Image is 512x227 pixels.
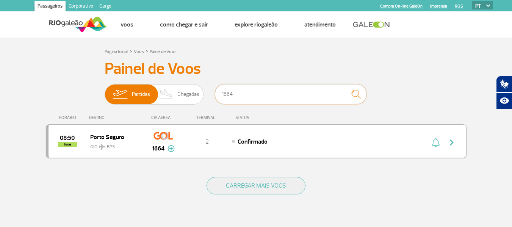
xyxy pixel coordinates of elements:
[89,115,144,120] div: DESTINO
[146,47,148,55] a: >
[496,76,512,92] button: Abrir tradutor de língua de sinais.
[496,92,512,109] button: Abrir recursos assistivos.
[380,4,423,9] a: Compra On-line GaleOn
[132,85,150,104] span: Partidas
[90,132,139,142] span: Porto Seguro
[496,76,512,109] div: Plugin de acessibilidade da Hand Talk.
[66,1,96,13] a: Corporativo
[235,21,278,28] a: Explore RIOgaleão
[215,84,366,104] input: Voo, cidade ou cia aérea
[232,115,293,120] div: STATUS
[207,177,305,194] button: CARREGAR MAIS VOOS
[182,115,232,120] div: TERMINAL
[455,4,463,9] a: RQS
[105,59,408,78] h3: Painel de Voos
[430,4,447,9] a: Imprensa
[304,21,336,28] a: Atendimento
[150,49,177,55] a: Painel de Voos
[447,138,456,147] img: seta-direita-painel-voo.svg
[134,49,144,55] a: Voos
[238,138,268,146] span: Confirmado
[96,1,114,13] a: Cargo
[121,21,133,28] a: Voos
[155,85,178,104] img: slider-desembarque
[177,85,199,104] span: Chegadas
[90,139,139,150] span: GIG
[432,138,440,147] img: sino-painel-voo.svg
[108,85,132,104] img: slider-embarque
[205,138,209,146] span: 2
[144,115,182,120] div: CIA AÉREA
[58,142,77,147] span: hoje
[105,49,128,55] a: Página Inicial
[152,144,164,153] span: 1664
[168,145,175,152] img: mais-info-painel-voo.svg
[60,135,75,141] span: 2025-09-27 08:50:00
[107,144,115,150] span: BPS
[99,144,105,150] img: destiny_airplane.svg
[48,115,89,120] div: HORÁRIO
[160,21,208,28] a: Como chegar e sair
[130,47,132,55] a: >
[34,1,66,13] a: Passageiros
